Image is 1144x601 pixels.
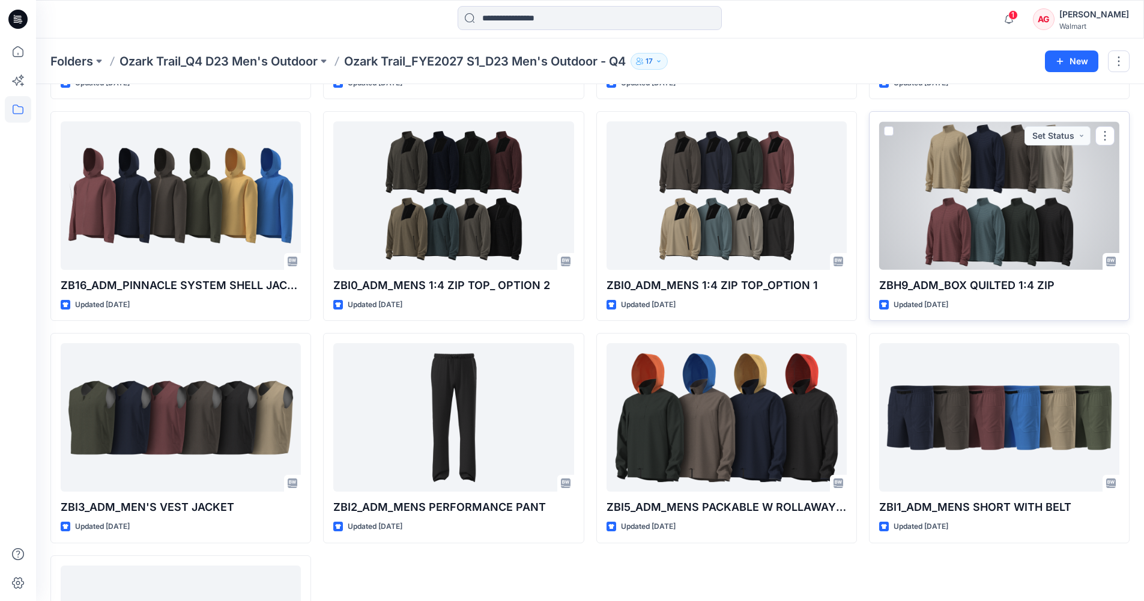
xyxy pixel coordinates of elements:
a: ZB16_ADM_PINNACLE SYSTEM SHELL JACKET [61,121,301,270]
span: 1 [1008,10,1018,20]
p: Updated [DATE] [75,299,130,311]
a: ZBI1_ADM_MENS SHORT WITH BELT [879,343,1119,492]
div: Walmart [1059,22,1129,31]
p: 17 [646,55,653,68]
p: Updated [DATE] [894,520,948,533]
div: AG [1033,8,1055,30]
p: Updated [DATE] [621,299,676,311]
button: 17 [631,53,668,70]
p: Ozark Trail_FYE2027 S1_D23 Men's Outdoor - Q4 [344,53,626,70]
p: ZBI5_ADM_MENS PACKABLE W ROLLAWAY HOOD [607,499,847,516]
a: Folders [50,53,93,70]
p: ZBI2_ADM_MENS PERFORMANCE PANT [333,499,574,516]
a: ZBI0_ADM_MENS 1:4 ZIP TOP_ OPTION 2 [333,121,574,270]
a: ZBI5_ADM_MENS PACKABLE W ROLLAWAY HOOD [607,343,847,492]
a: ZBI2_ADM_MENS PERFORMANCE PANT [333,343,574,492]
p: ZBI0_ADM_MENS 1:4 ZIP TOP_OPTION 1 [607,277,847,294]
button: New [1045,50,1098,72]
a: ZBH9_ADM_BOX QUILTED 1:4 ZIP [879,121,1119,270]
p: ZBI0_ADM_MENS 1:4 ZIP TOP_ OPTION 2 [333,277,574,294]
p: Updated [DATE] [621,520,676,533]
p: Updated [DATE] [348,299,402,311]
p: ZB16_ADM_PINNACLE SYSTEM SHELL JACKET [61,277,301,294]
p: Updated [DATE] [75,520,130,533]
a: ZBI0_ADM_MENS 1:4 ZIP TOP_OPTION 1 [607,121,847,270]
a: Ozark Trail_Q4 D23 Men's Outdoor [120,53,318,70]
p: ZBI3_ADM_MEN'S VEST JACKET [61,499,301,516]
p: Updated [DATE] [894,299,948,311]
p: ZBH9_ADM_BOX QUILTED 1:4 ZIP [879,277,1119,294]
a: ZBI3_ADM_MEN'S VEST JACKET [61,343,301,492]
p: ZBI1_ADM_MENS SHORT WITH BELT [879,499,1119,516]
p: Updated [DATE] [348,520,402,533]
div: [PERSON_NAME] [1059,7,1129,22]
